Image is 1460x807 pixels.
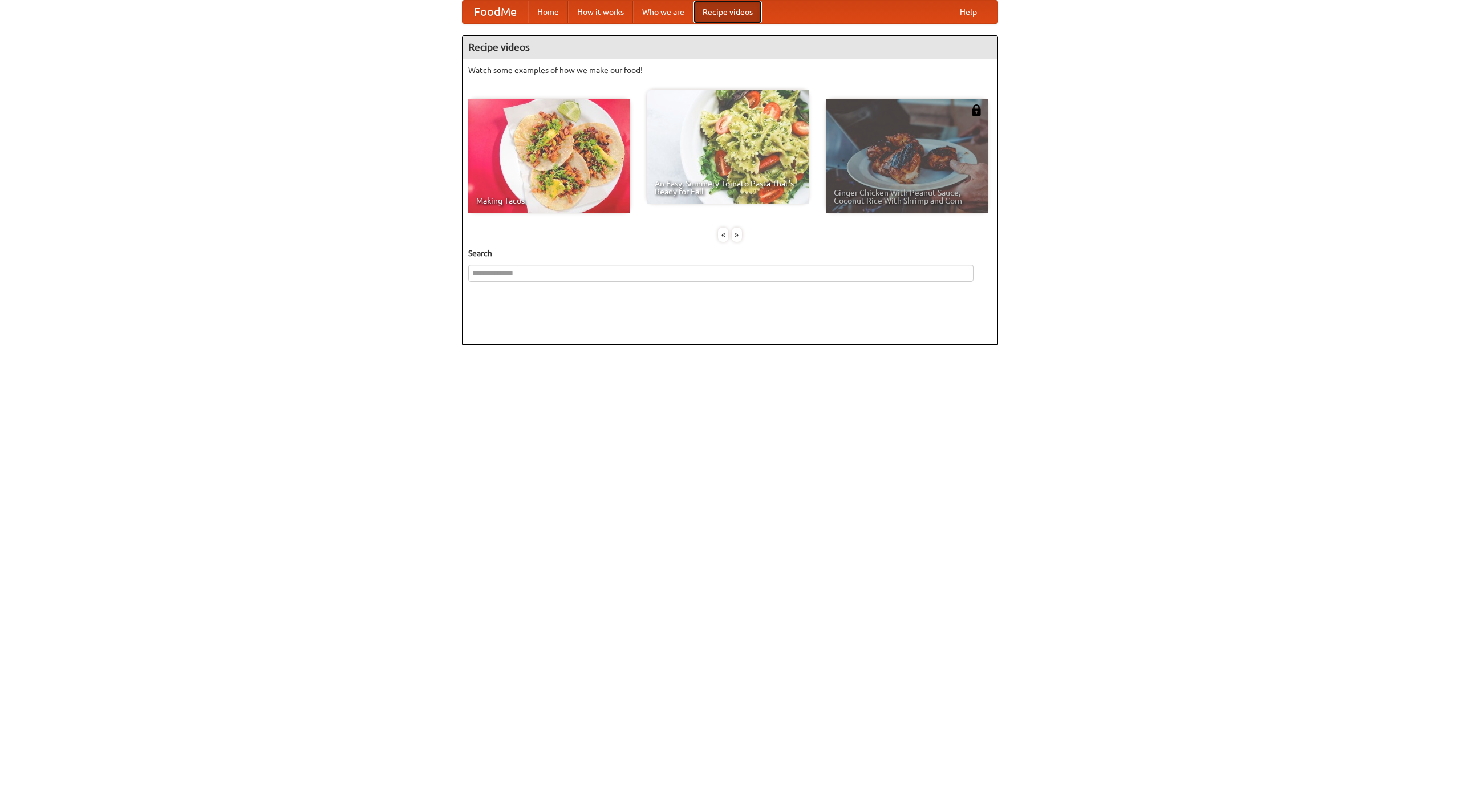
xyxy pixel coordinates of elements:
div: » [732,228,742,242]
a: Making Tacos [468,99,630,213]
h4: Recipe videos [463,36,997,59]
div: « [718,228,728,242]
p: Watch some examples of how we make our food! [468,64,992,76]
a: Recipe videos [693,1,762,23]
a: Help [951,1,986,23]
a: FoodMe [463,1,528,23]
a: Home [528,1,568,23]
a: Who we are [633,1,693,23]
a: An Easy, Summery Tomato Pasta That's Ready for Fall [647,90,809,204]
span: Making Tacos [476,197,622,205]
h5: Search [468,248,992,259]
img: 483408.png [971,104,982,116]
span: An Easy, Summery Tomato Pasta That's Ready for Fall [655,180,801,196]
a: How it works [568,1,633,23]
